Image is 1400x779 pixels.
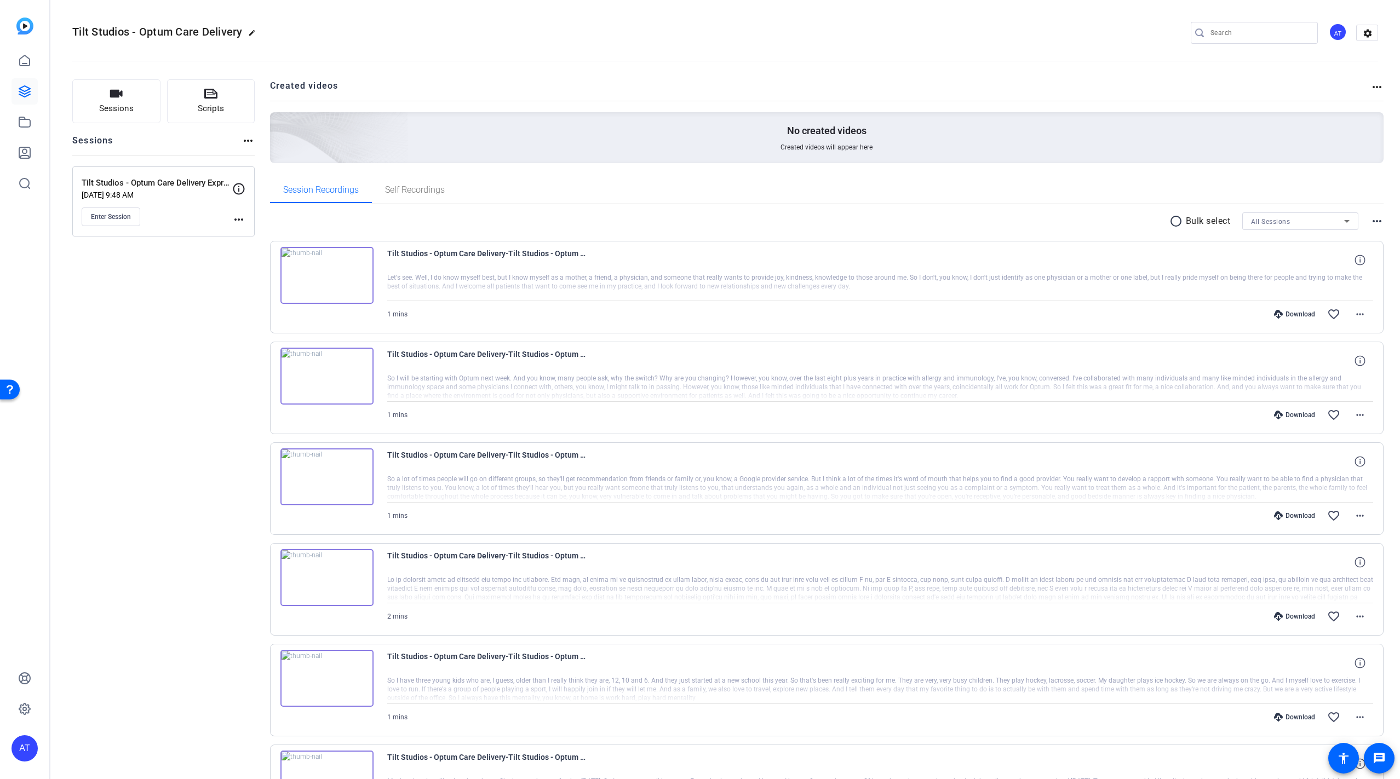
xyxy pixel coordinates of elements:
span: 2 mins [387,613,408,620]
span: Sessions [99,102,134,115]
span: 1 mins [387,310,408,318]
p: [DATE] 9:48 AM [82,191,232,199]
mat-icon: accessibility [1337,752,1350,765]
mat-icon: message [1373,752,1386,765]
h2: Sessions [72,134,113,155]
mat-icon: more_horiz [1370,215,1384,228]
div: Download [1269,612,1321,621]
p: Bulk select [1186,215,1231,228]
h2: Created videos [270,79,1371,101]
mat-icon: more_horiz [1353,509,1367,522]
mat-icon: more_horiz [1370,80,1384,94]
p: Tilt Studios - Optum Care Delivery Express - Recording Session [82,177,232,189]
span: 1 mins [387,411,408,419]
mat-icon: favorite_border [1327,610,1340,623]
span: 1 mins [387,713,408,721]
input: Search [1210,26,1309,39]
span: Tilt Studios - Optum Care Delivery-Tilt Studios - Optum Care Delivery Express - Recording Session... [387,348,590,374]
div: AT [12,735,38,761]
span: 1 mins [387,512,408,520]
span: Tilt Studios - Optum Care Delivery-Tilt Studios - Optum Care Delivery Express - Recording Session... [387,650,590,676]
span: Enter Session [91,212,131,221]
mat-icon: more_horiz [1353,408,1367,422]
img: thumb-nail [280,348,374,405]
mat-icon: radio_button_unchecked [1169,215,1186,228]
mat-icon: settings [1357,25,1379,42]
button: Enter Session [82,207,140,226]
mat-icon: more_horiz [232,213,245,226]
mat-icon: favorite_border [1327,408,1340,422]
img: blue-gradient.svg [16,18,33,34]
img: thumb-nail [280,448,374,505]
mat-icon: favorite_border [1327,711,1340,724]
span: Tilt Studios - Optum Care Delivery-Tilt Studios - Optum Care Delivery Express - Recording Session... [387,751,590,777]
span: Created videos will appear here [781,143,873,152]
ngx-avatar: Abraham Turcotte [1329,23,1348,42]
img: Creted videos background [147,4,409,241]
div: AT [1329,23,1347,41]
img: thumb-nail [280,650,374,707]
div: Download [1269,310,1321,319]
mat-icon: favorite_border [1327,308,1340,321]
p: No created videos [787,124,867,137]
button: Scripts [167,79,255,123]
mat-icon: more_horiz [242,134,255,147]
div: Download [1269,411,1321,419]
span: Scripts [198,102,224,115]
mat-icon: more_horiz [1353,610,1367,623]
mat-icon: more_horiz [1353,711,1367,724]
span: Tilt Studios - Optum Care Delivery-Tilt Studios - Optum Care Delivery Express - Recording Session... [387,448,590,475]
span: All Sessions [1251,218,1290,226]
mat-icon: favorite_border [1327,509,1340,522]
span: Tilt Studios - Optum Care Delivery-Tilt Studios - Optum Care Delivery Express - Recording Session... [387,247,590,273]
span: Session Recordings [283,186,359,194]
img: thumb-nail [280,549,374,606]
button: Sessions [72,79,160,123]
span: Tilt Studios - Optum Care Delivery-Tilt Studios - Optum Care Delivery Express - Recording Session... [387,549,590,575]
span: Self Recordings [385,186,445,194]
div: Download [1269,511,1321,520]
mat-icon: more_horiz [1353,308,1367,321]
mat-icon: edit [248,29,261,42]
span: Tilt Studios - Optum Care Delivery [72,25,243,38]
img: thumb-nail [280,247,374,304]
div: Download [1269,713,1321,722]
